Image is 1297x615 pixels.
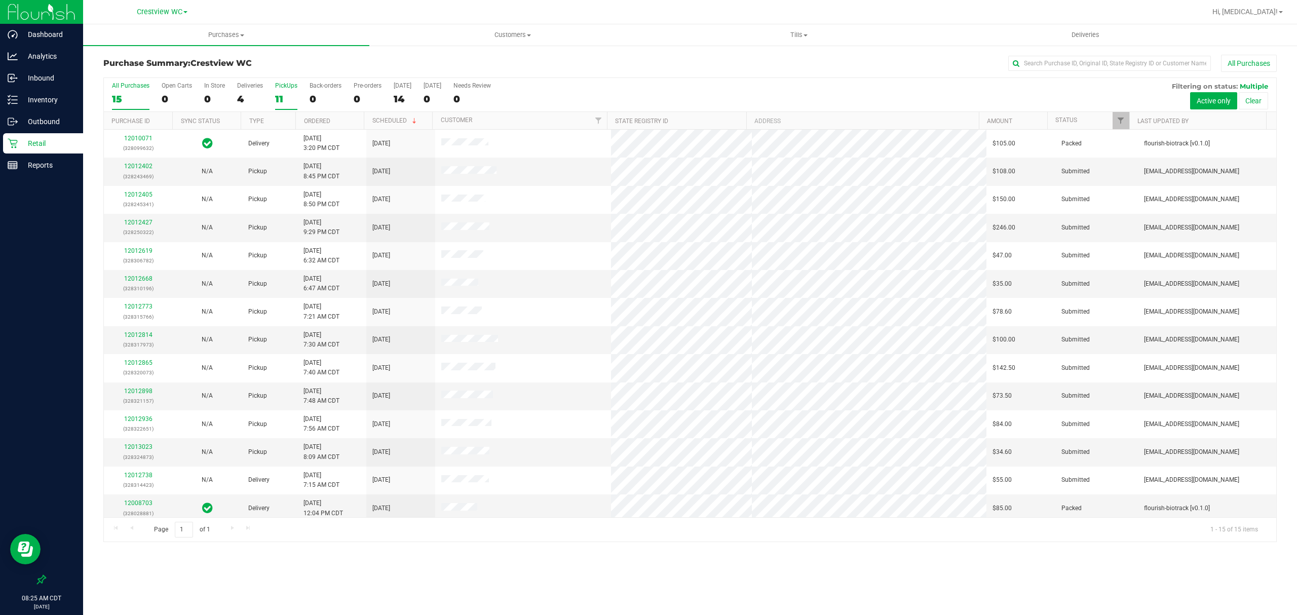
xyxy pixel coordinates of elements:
[424,82,441,89] div: [DATE]
[1061,279,1090,289] span: Submitted
[993,335,1015,344] span: $100.00
[110,143,167,153] p: (328099632)
[372,391,390,401] span: [DATE]
[204,82,225,89] div: In Store
[202,168,213,175] span: Not Applicable
[36,574,47,585] label: Pin the sidebar to full width on large screens
[615,118,668,125] a: State Registry ID
[372,307,390,317] span: [DATE]
[112,93,149,105] div: 15
[993,223,1015,233] span: $246.00
[303,190,339,209] span: [DATE] 8:50 PM CDT
[394,82,411,89] div: [DATE]
[453,93,491,105] div: 0
[202,280,213,287] span: Not Applicable
[202,476,213,483] span: Not Applicable
[248,419,267,429] span: Pickup
[303,134,339,153] span: [DATE] 3:20 PM CDT
[1144,335,1239,344] span: [EMAIL_ADDRESS][DOMAIN_NAME]
[248,363,267,373] span: Pickup
[110,227,167,237] p: (328250322)
[1144,251,1239,260] span: [EMAIL_ADDRESS][DOMAIN_NAME]
[110,200,167,209] p: (328245341)
[372,504,390,513] span: [DATE]
[124,275,152,282] a: 12012668
[103,59,494,68] h3: Purchase Summary:
[137,8,182,16] span: Crestview WC
[303,358,339,377] span: [DATE] 7:40 AM CDT
[18,159,79,171] p: Reports
[993,195,1015,204] span: $150.00
[303,471,339,490] span: [DATE] 7:15 AM CDT
[8,138,18,148] inline-svg: Retail
[124,135,152,142] a: 12010071
[248,139,270,148] span: Delivery
[303,387,339,406] span: [DATE] 7:48 AM CDT
[424,93,441,105] div: 0
[110,424,167,434] p: (328322651)
[8,29,18,40] inline-svg: Dashboard
[8,160,18,170] inline-svg: Reports
[370,30,655,40] span: Customers
[202,252,213,259] span: Not Applicable
[441,117,472,124] a: Customer
[1061,307,1090,317] span: Submitted
[18,28,79,41] p: Dashboard
[1137,118,1189,125] a: Last Updated By
[275,93,297,105] div: 11
[202,167,213,176] button: N/A
[110,452,167,462] p: (328324873)
[202,308,213,315] span: Not Applicable
[303,274,339,293] span: [DATE] 6:47 AM CDT
[248,447,267,457] span: Pickup
[303,218,339,237] span: [DATE] 9:29 PM CDT
[1113,112,1129,129] a: Filter
[746,112,979,130] th: Address
[204,93,225,105] div: 0
[993,419,1012,429] span: $84.00
[248,475,270,485] span: Delivery
[202,136,213,150] span: In Sync
[372,139,390,148] span: [DATE]
[303,330,339,350] span: [DATE] 7:30 AM CDT
[1202,522,1266,537] span: 1 - 15 of 15 items
[372,279,390,289] span: [DATE]
[372,447,390,457] span: [DATE]
[249,118,264,125] a: Type
[202,224,213,231] span: Not Applicable
[18,137,79,149] p: Retail
[993,391,1012,401] span: $73.50
[1172,82,1238,90] span: Filtering on status:
[110,256,167,265] p: (328306782)
[110,396,167,406] p: (328321157)
[1058,30,1113,40] span: Deliveries
[18,72,79,84] p: Inbound
[1008,56,1211,71] input: Search Purchase ID, Original ID, State Registry ID or Customer Name...
[202,279,213,289] button: N/A
[310,82,341,89] div: Back-orders
[202,392,213,399] span: Not Applicable
[1061,475,1090,485] span: Submitted
[354,93,382,105] div: 0
[372,475,390,485] span: [DATE]
[110,284,167,293] p: (328310196)
[942,24,1229,46] a: Deliveries
[1061,504,1082,513] span: Packed
[372,363,390,373] span: [DATE]
[112,82,149,89] div: All Purchases
[111,118,150,125] a: Purchase ID
[248,223,267,233] span: Pickup
[248,391,267,401] span: Pickup
[656,24,942,46] a: Tills
[1144,139,1210,148] span: flourish-biotrack [v0.1.0]
[590,112,606,129] a: Filter
[1144,195,1239,204] span: [EMAIL_ADDRESS][DOMAIN_NAME]
[202,196,213,203] span: Not Applicable
[202,475,213,485] button: N/A
[310,93,341,105] div: 0
[10,534,41,564] iframe: Resource center
[124,191,152,198] a: 12012405
[248,195,267,204] span: Pickup
[83,30,369,40] span: Purchases
[202,364,213,371] span: Not Applicable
